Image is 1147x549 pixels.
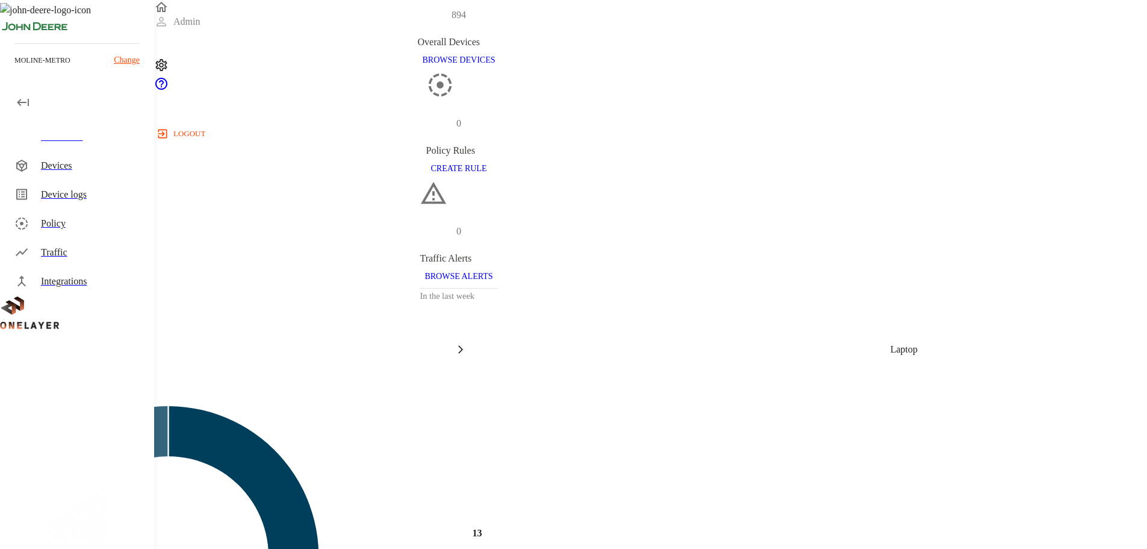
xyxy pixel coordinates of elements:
h4: 13 [472,526,482,541]
div: Traffic Alerts [420,251,497,266]
a: logout [154,124,1147,143]
a: CREATE RULE [426,162,492,172]
h3: In the last week [420,289,497,304]
a: onelayer-support [154,83,169,93]
div: Policy Rules [426,143,492,158]
a: BROWSE ALERTS [420,271,497,281]
button: CREATE RULE [426,158,492,180]
p: Laptop [891,342,918,357]
p: Admin [173,14,200,29]
button: BROWSE ALERTS [420,266,497,288]
button: logout [154,124,210,143]
span: Support Portal [154,83,169,93]
p: 0 [456,224,461,239]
